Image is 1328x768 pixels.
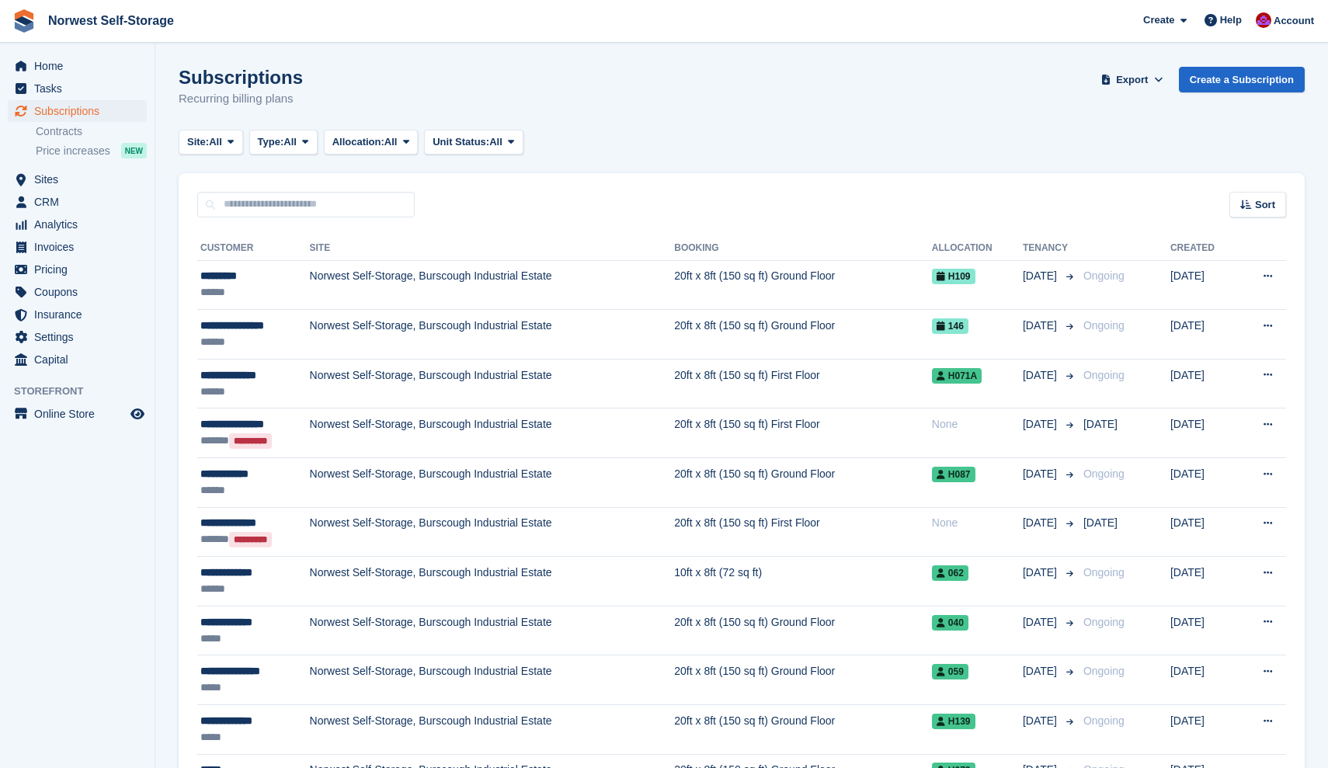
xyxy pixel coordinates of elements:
img: stora-icon-8386f47178a22dfd0bd8f6a31ec36ba5ce8667c1dd55bd0f319d3a0aa187defe.svg [12,9,36,33]
td: 20ft x 8ft (150 sq ft) Ground Floor [674,310,932,360]
a: menu [8,214,147,235]
span: [DATE] [1023,614,1060,631]
td: Norwest Self-Storage, Burscough Industrial Estate [310,260,675,310]
td: Norwest Self-Storage, Burscough Industrial Estate [310,507,675,557]
th: Customer [197,236,310,261]
a: menu [8,304,147,325]
span: Settings [34,326,127,348]
td: [DATE] [1170,260,1237,310]
a: menu [8,349,147,370]
td: [DATE] [1170,310,1237,360]
span: Allocation: [332,134,384,150]
td: [DATE] [1170,655,1237,705]
td: [DATE] [1170,606,1237,655]
span: Ongoing [1083,714,1125,727]
span: Ongoing [1083,665,1125,677]
span: [DATE] [1023,268,1060,284]
span: Ongoing [1083,269,1125,282]
span: 040 [932,615,968,631]
span: Online Store [34,403,127,425]
span: Sites [34,169,127,190]
span: Site: [187,134,209,150]
div: None [932,416,1023,433]
span: 062 [932,565,968,581]
span: All [209,134,222,150]
div: NEW [121,143,147,158]
a: Price increases NEW [36,142,147,159]
td: Norwest Self-Storage, Burscough Industrial Estate [310,359,675,408]
span: [DATE] [1023,663,1060,679]
td: 20ft x 8ft (150 sq ft) Ground Floor [674,458,932,508]
td: 20ft x 8ft (150 sq ft) Ground Floor [674,705,932,755]
span: Account [1274,13,1314,29]
th: Allocation [932,236,1023,261]
button: Type: All [249,130,318,155]
a: menu [8,326,147,348]
th: Booking [674,236,932,261]
td: [DATE] [1170,458,1237,508]
h1: Subscriptions [179,67,303,88]
th: Site [310,236,675,261]
span: All [489,134,502,150]
span: Export [1116,72,1148,88]
td: [DATE] [1170,507,1237,557]
span: Sort [1255,197,1275,213]
span: Analytics [34,214,127,235]
td: Norwest Self-Storage, Burscough Industrial Estate [310,408,675,458]
td: [DATE] [1170,408,1237,458]
span: Price increases [36,144,110,158]
span: H139 [932,714,975,729]
span: [DATE] [1023,416,1060,433]
a: menu [8,169,147,190]
span: Capital [34,349,127,370]
td: [DATE] [1170,705,1237,755]
span: [DATE] [1083,418,1118,430]
span: [DATE] [1023,713,1060,729]
td: 20ft x 8ft (150 sq ft) Ground Floor [674,606,932,655]
td: Norwest Self-Storage, Burscough Industrial Estate [310,606,675,655]
button: Allocation: All [324,130,419,155]
span: 146 [932,318,968,334]
span: Ongoing [1083,616,1125,628]
td: Norwest Self-Storage, Burscough Industrial Estate [310,557,675,606]
span: Ongoing [1083,369,1125,381]
span: H071a [932,368,982,384]
span: [DATE] [1023,466,1060,482]
td: 20ft x 8ft (150 sq ft) Ground Floor [674,655,932,705]
span: 059 [932,664,968,679]
span: Create [1143,12,1174,28]
td: [DATE] [1170,359,1237,408]
span: All [384,134,398,150]
div: None [932,515,1023,531]
a: Contracts [36,124,147,139]
span: Type: [258,134,284,150]
span: Tasks [34,78,127,99]
a: menu [8,403,147,425]
a: menu [8,236,147,258]
span: [DATE] [1023,565,1060,581]
img: Daniel Grensinger [1256,12,1271,28]
button: Unit Status: All [424,130,523,155]
span: Ongoing [1083,566,1125,579]
td: 20ft x 8ft (150 sq ft) Ground Floor [674,260,932,310]
td: 10ft x 8ft (72 sq ft) [674,557,932,606]
span: [DATE] [1023,367,1060,384]
span: H109 [932,269,975,284]
td: Norwest Self-Storage, Burscough Industrial Estate [310,458,675,508]
span: Home [34,55,127,77]
span: Subscriptions [34,100,127,122]
span: CRM [34,191,127,213]
a: menu [8,100,147,122]
td: 20ft x 8ft (150 sq ft) First Floor [674,408,932,458]
span: [DATE] [1023,318,1060,334]
span: All [283,134,297,150]
span: Help [1220,12,1242,28]
button: Export [1098,67,1166,92]
td: Norwest Self-Storage, Burscough Industrial Estate [310,655,675,705]
th: Tenancy [1023,236,1077,261]
button: Site: All [179,130,243,155]
a: menu [8,191,147,213]
span: Insurance [34,304,127,325]
a: Create a Subscription [1179,67,1305,92]
a: menu [8,259,147,280]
